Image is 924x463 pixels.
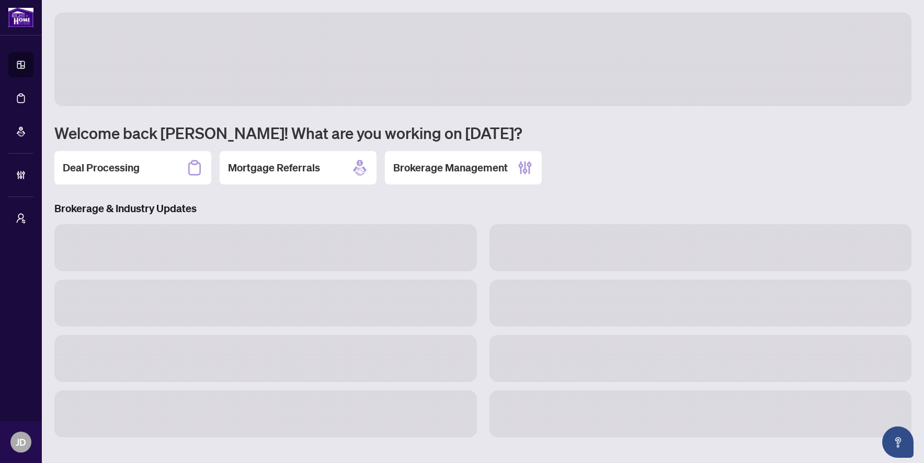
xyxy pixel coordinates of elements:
[16,213,26,224] span: user-switch
[228,160,320,175] h2: Mortgage Referrals
[54,123,911,143] h1: Welcome back [PERSON_NAME]! What are you working on [DATE]?
[882,426,914,458] button: Open asap
[8,8,33,27] img: logo
[63,160,140,175] h2: Deal Processing
[54,201,911,216] h3: Brokerage & Industry Updates
[16,435,26,449] span: JD
[393,160,508,175] h2: Brokerage Management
